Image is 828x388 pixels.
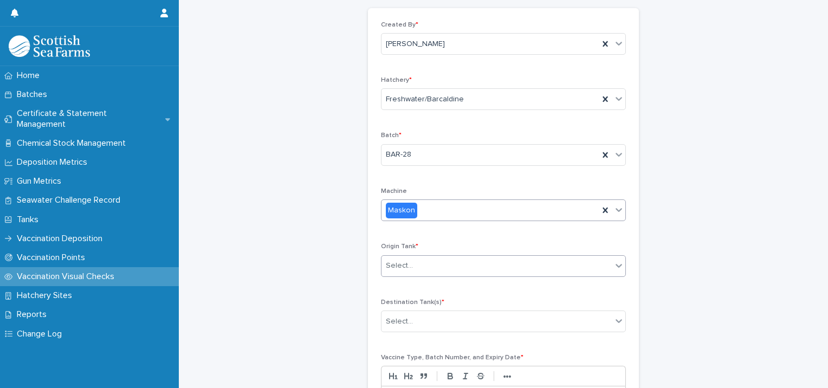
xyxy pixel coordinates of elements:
[386,94,464,105] span: Freshwater/Barcaldine
[12,309,55,320] p: Reports
[386,316,413,327] div: Select...
[12,290,81,301] p: Hatchery Sites
[12,138,134,148] p: Chemical Stock Management
[12,108,165,129] p: Certificate & Statement Management
[503,372,512,381] strong: •••
[12,253,94,263] p: Vaccination Points
[386,149,411,160] span: BAR-28
[12,215,47,225] p: Tanks
[381,22,418,28] span: Created By
[500,370,515,383] button: •••
[386,260,413,271] div: Select...
[386,203,417,218] div: Maskon
[12,234,111,244] p: Vaccination Deposition
[381,243,418,250] span: Origin Tank
[381,132,402,139] span: Batch
[12,271,123,282] p: Vaccination Visual Checks
[12,195,129,205] p: Seawater Challenge Record
[381,77,412,83] span: Hatchery
[12,176,70,186] p: Gun Metrics
[386,38,445,50] span: [PERSON_NAME]
[9,35,90,57] img: uOABhIYSsOPhGJQdTwEw
[12,70,48,81] p: Home
[12,89,56,100] p: Batches
[12,157,96,167] p: Deposition Metrics
[381,354,523,361] span: Vaccine Type, Batch Number, and Expiry Date
[381,188,407,195] span: Machine
[381,299,444,306] span: Destination Tank(s)
[12,329,70,339] p: Change Log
